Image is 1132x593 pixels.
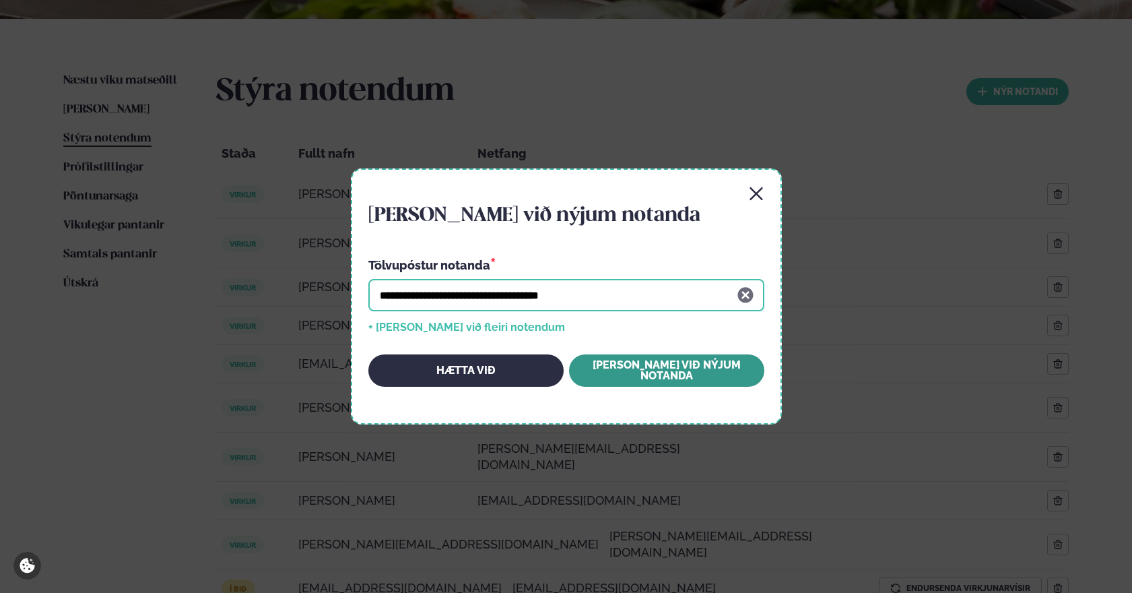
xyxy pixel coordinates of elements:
[368,322,565,333] button: + [PERSON_NAME] við fleiri notendum
[368,256,764,274] div: Tölvupóstur notanda
[569,354,764,387] button: [PERSON_NAME] við nýjum notanda
[368,202,764,229] h4: [PERSON_NAME] við nýjum notanda
[13,552,41,580] a: Cookie settings
[368,354,564,387] button: Hætta við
